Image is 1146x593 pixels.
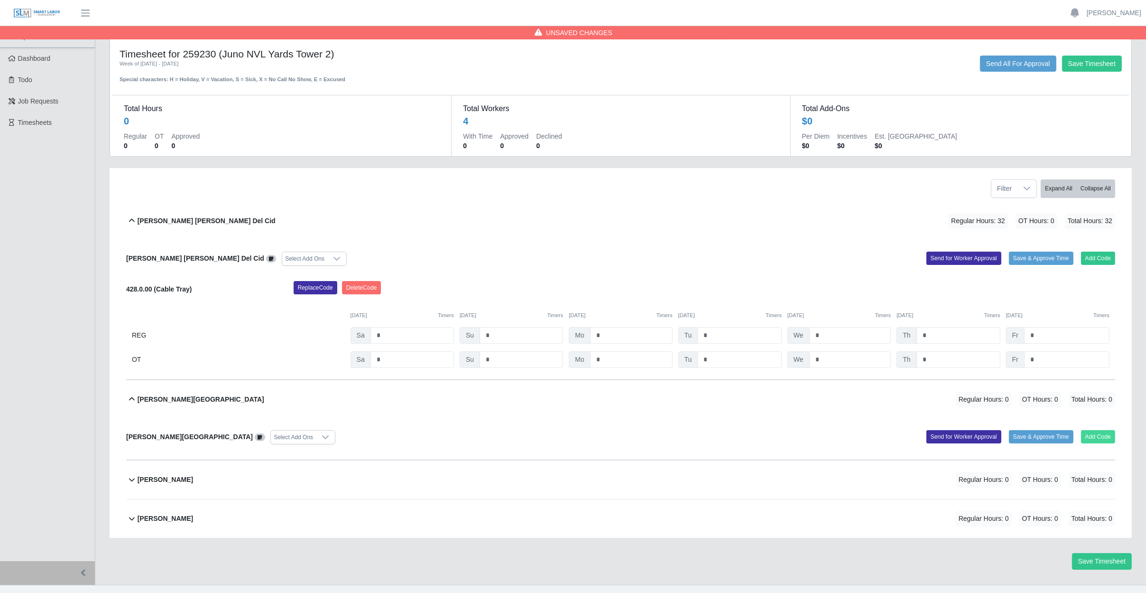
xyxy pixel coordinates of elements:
[155,132,164,141] dt: OT
[126,380,1115,419] button: [PERSON_NAME][GEOGRAPHIC_DATA] Regular Hours: 0 OT Hours: 0 Total Hours: 0
[980,56,1056,72] button: Send All For Approval
[255,433,265,441] a: View/Edit Notes
[678,327,698,344] span: Tu
[948,213,1008,229] span: Regular Hours: 32
[1076,179,1115,198] button: Collapse All
[282,252,327,265] div: Select Add Ons
[1006,327,1025,344] span: Fr
[438,311,454,320] button: Timers
[124,114,129,128] div: 0
[463,141,492,151] dd: 0
[926,252,1001,265] button: Send for Worker Approval
[460,311,563,320] div: [DATE]
[351,311,454,320] div: [DATE]
[126,254,264,262] b: [PERSON_NAME] [PERSON_NAME] Del Cid
[138,395,264,405] b: [PERSON_NAME][GEOGRAPHIC_DATA]
[896,351,916,368] span: Th
[132,351,345,368] div: OT
[802,103,1118,114] dt: Total Add-Ons
[787,327,810,344] span: We
[656,311,673,320] button: Timers
[956,392,1012,407] span: Regular Hours: 0
[18,55,51,62] span: Dashboard
[802,141,830,151] dd: $0
[536,132,562,141] dt: Declined
[991,180,1017,198] span: Filter
[1019,392,1061,407] span: OT Hours: 0
[342,281,381,294] button: DeleteCode
[984,311,1000,320] button: Timers
[294,281,337,294] button: ReplaceCode
[1072,553,1132,570] button: Save Timesheet
[569,351,590,368] span: Mo
[766,311,782,320] button: Timers
[546,28,612,38] span: Unsaved Changes
[18,76,32,84] span: Todo
[126,433,253,441] b: [PERSON_NAME][GEOGRAPHIC_DATA]
[1019,511,1061,527] span: OT Hours: 0
[547,311,564,320] button: Timers
[124,103,440,114] dt: Total Hours
[126,499,1115,538] button: [PERSON_NAME] Regular Hours: 0 OT Hours: 0 Total Hours: 0
[171,132,200,141] dt: Approved
[120,60,529,68] div: Week of [DATE] - [DATE]
[896,327,916,344] span: Th
[875,132,957,141] dt: Est. [GEOGRAPHIC_DATA]
[132,327,345,344] div: REG
[1093,311,1109,320] button: Timers
[460,327,480,344] span: Su
[124,141,147,151] dd: 0
[1069,392,1115,407] span: Total Hours: 0
[1081,252,1116,265] button: Add Code
[875,141,957,151] dd: $0
[120,68,529,84] div: Special characters: H = Holiday, V = Vacation, S = Sick, X = No Call No Show, E = Excused
[138,514,193,524] b: [PERSON_NAME]
[678,351,698,368] span: Tu
[18,119,52,126] span: Timesheets
[896,311,1000,320] div: [DATE]
[1019,472,1061,488] span: OT Hours: 0
[18,97,59,105] span: Job Requests
[1006,351,1025,368] span: Fr
[569,327,590,344] span: Mo
[138,216,276,226] b: [PERSON_NAME] [PERSON_NAME] Del Cid
[787,311,891,320] div: [DATE]
[500,132,529,141] dt: Approved
[875,311,891,320] button: Timers
[463,103,778,114] dt: Total Workers
[678,311,782,320] div: [DATE]
[1069,511,1115,527] span: Total Hours: 0
[1087,8,1141,18] a: [PERSON_NAME]
[802,114,813,128] div: $0
[126,202,1115,240] button: [PERSON_NAME] [PERSON_NAME] Del Cid Regular Hours: 32 OT Hours: 0 Total Hours: 32
[126,285,192,293] b: 428.0.00 (Cable Tray)
[120,48,529,60] h4: Timesheet for 259230 (Juno NVL Yards Tower 2)
[787,351,810,368] span: We
[351,351,371,368] span: Sa
[1006,311,1109,320] div: [DATE]
[1009,430,1073,443] button: Save & Approve Time
[1016,213,1057,229] span: OT Hours: 0
[500,141,529,151] dd: 0
[926,430,1001,443] button: Send for Worker Approval
[13,8,61,19] img: SLM Logo
[155,141,164,151] dd: 0
[1041,179,1077,198] button: Expand All
[802,132,830,141] dt: Per Diem
[837,132,867,141] dt: Incentives
[1065,213,1115,229] span: Total Hours: 32
[124,132,147,141] dt: Regular
[126,461,1115,499] button: [PERSON_NAME] Regular Hours: 0 OT Hours: 0 Total Hours: 0
[171,141,200,151] dd: 0
[351,327,371,344] span: Sa
[1069,472,1115,488] span: Total Hours: 0
[1041,179,1115,198] div: bulk actions
[569,311,672,320] div: [DATE]
[956,511,1012,527] span: Regular Hours: 0
[1081,430,1116,443] button: Add Code
[1062,56,1122,72] button: Save Timesheet
[460,351,480,368] span: Su
[271,431,316,444] div: Select Add Ons
[463,132,492,141] dt: With Time
[536,141,562,151] dd: 0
